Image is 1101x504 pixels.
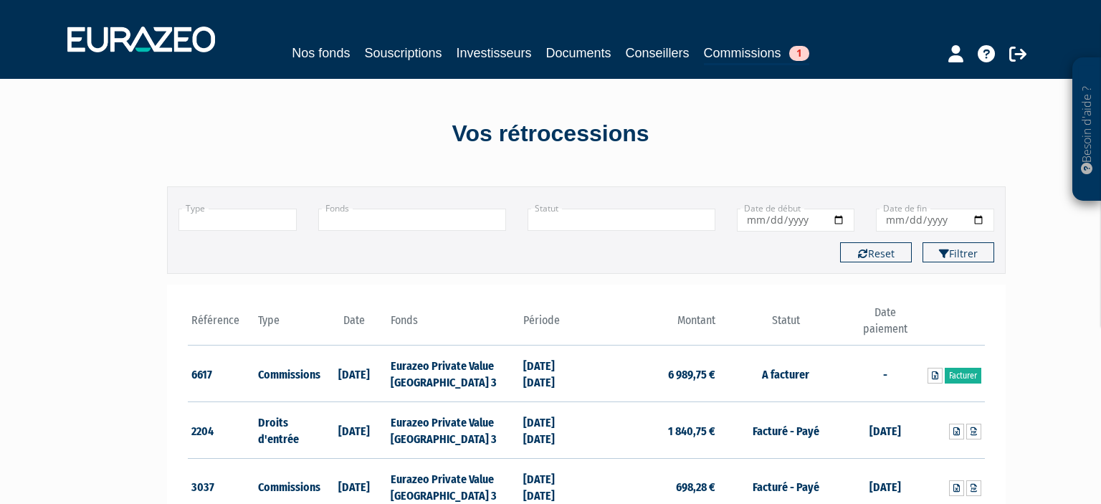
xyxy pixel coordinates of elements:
a: Facturer [945,368,981,384]
a: Documents [546,43,611,63]
span: 1 [789,46,809,61]
p: Besoin d'aide ? [1079,65,1095,194]
td: [DATE] [DATE] [520,346,586,402]
img: 1732889491-logotype_eurazeo_blanc_rvb.png [67,27,215,52]
a: Investisseurs [456,43,531,63]
td: [DATE] [320,346,387,402]
th: Référence [188,305,254,346]
td: Eurazeo Private Value [GEOGRAPHIC_DATA] 3 [387,402,520,459]
td: Eurazeo Private Value [GEOGRAPHIC_DATA] 3 [387,346,520,402]
td: [DATE] [320,402,387,459]
td: [DATE] [852,402,919,459]
td: 2204 [188,402,254,459]
th: Date paiement [852,305,919,346]
div: Vos rétrocessions [142,118,959,151]
td: 1 840,75 € [586,402,719,459]
td: 6 989,75 € [586,346,719,402]
th: Type [254,305,321,346]
a: Conseillers [626,43,690,63]
a: Souscriptions [364,43,442,63]
td: [DATE] [DATE] [520,402,586,459]
td: - [852,346,919,402]
th: Date [320,305,387,346]
td: Facturé - Payé [719,402,852,459]
a: Commissions1 [704,43,809,65]
th: Statut [719,305,852,346]
th: Fonds [387,305,520,346]
td: 6617 [188,346,254,402]
td: Commissions [254,346,321,402]
td: A facturer [719,346,852,402]
button: Reset [840,242,912,262]
td: Droits d'entrée [254,402,321,459]
th: Montant [586,305,719,346]
button: Filtrer [923,242,994,262]
th: Période [520,305,586,346]
a: Nos fonds [292,43,350,63]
